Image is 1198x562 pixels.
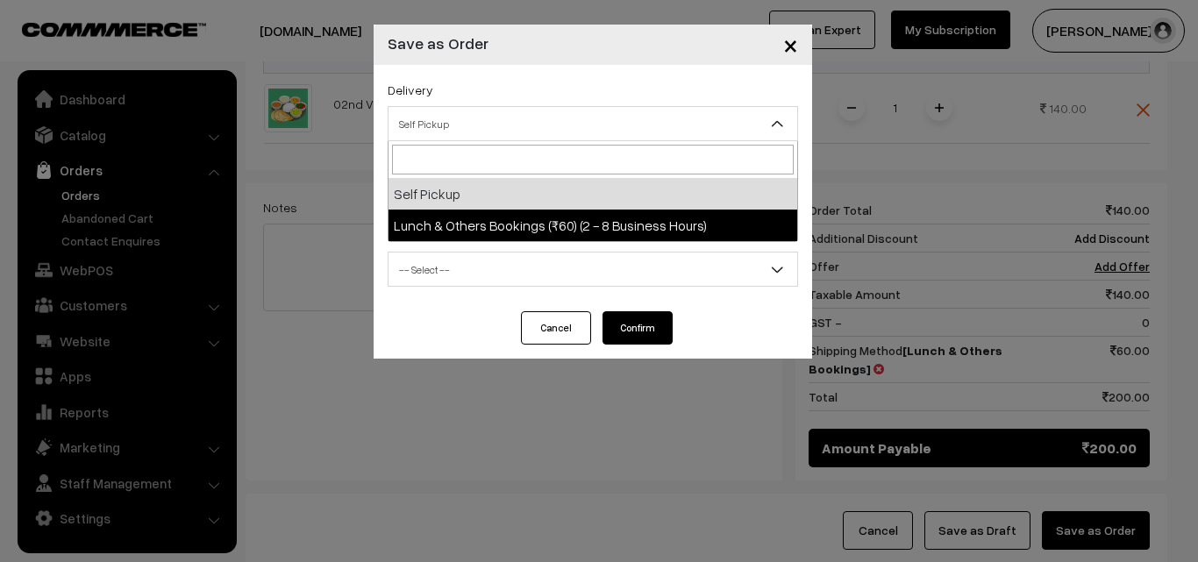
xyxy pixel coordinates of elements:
span: Self Pickup [389,109,797,139]
li: Lunch & Others Bookings (₹60) (2 - 8 Business Hours) [389,210,797,241]
span: -- Select -- [389,254,797,285]
h4: Save as Order [388,32,488,55]
button: Cancel [521,311,591,345]
span: -- Select -- [388,252,798,287]
label: Delivery [388,81,433,99]
span: Self Pickup [388,106,798,141]
li: Self Pickup [389,178,797,210]
button: Close [769,18,812,72]
button: Confirm [603,311,673,345]
span: × [783,28,798,60]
